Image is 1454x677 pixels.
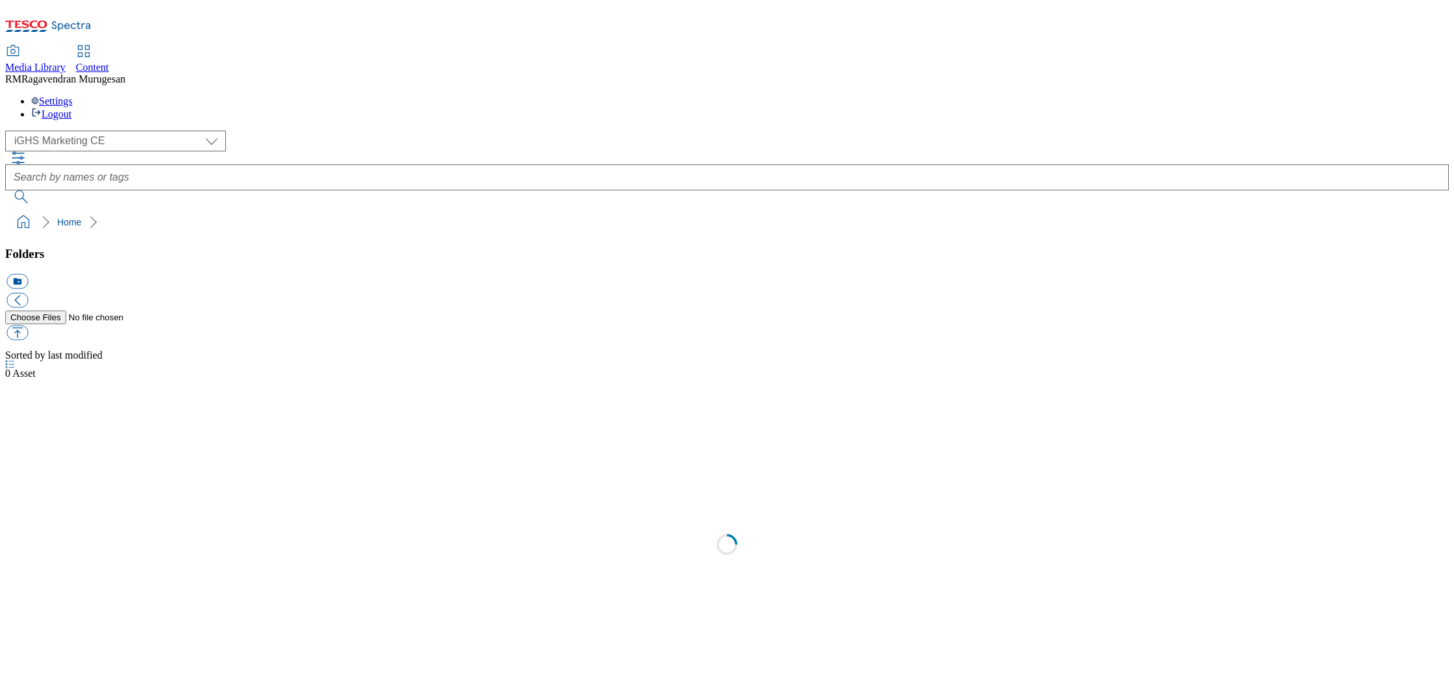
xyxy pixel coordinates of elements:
[76,62,109,73] span: Content
[57,217,81,227] a: Home
[5,46,66,73] a: Media Library
[13,212,34,233] a: home
[21,73,125,84] span: Ragavendran Murugesan
[31,96,73,107] a: Settings
[76,46,109,73] a: Content
[5,368,36,379] span: Asset
[31,109,71,120] a: Logout
[5,350,103,361] span: Sorted by last modified
[5,368,12,379] span: 0
[5,62,66,73] span: Media Library
[5,164,1449,190] input: Search by names or tags
[5,210,1449,235] nav: breadcrumb
[5,73,21,84] span: RM
[5,247,1449,261] h3: Folders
